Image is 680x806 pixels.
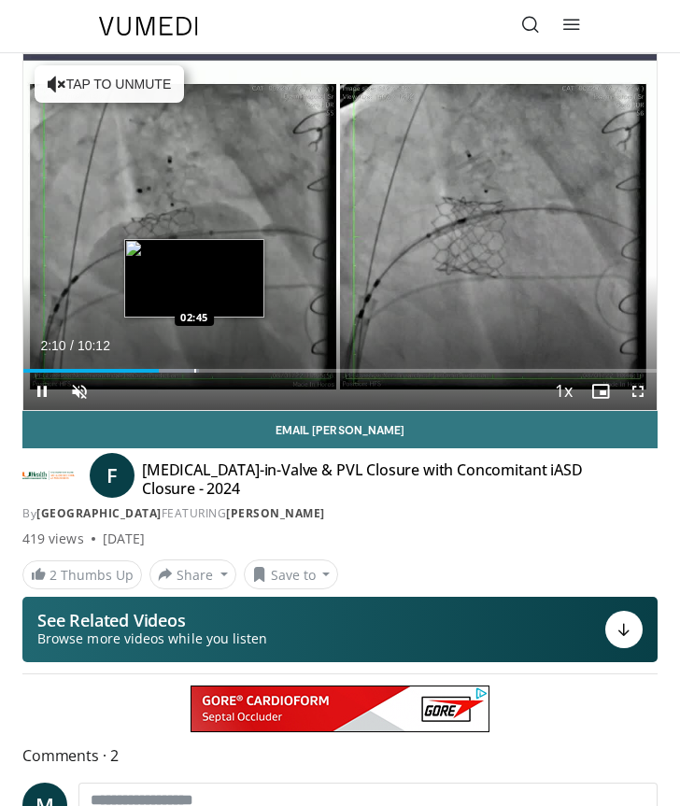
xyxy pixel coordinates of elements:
button: See Related Videos Browse more videos while you listen [22,597,658,662]
a: F [90,453,135,498]
span: 10:12 [78,338,110,353]
div: Progress Bar [23,369,657,373]
button: Playback Rate [545,373,582,410]
span: 419 views [22,530,84,548]
span: / [70,338,74,353]
video-js: Video Player [23,54,657,410]
img: VuMedi Logo [99,17,198,35]
iframe: Advertisement [191,686,489,732]
button: Pause [23,373,61,410]
img: University of Miami [22,460,75,490]
a: Email [PERSON_NAME] [22,411,658,448]
button: Share [149,559,236,589]
button: Fullscreen [619,373,657,410]
span: Browse more videos while you listen [37,629,267,648]
button: Tap to unmute [35,65,184,103]
img: image.jpeg [124,239,264,318]
button: Unmute [61,373,98,410]
a: [PERSON_NAME] [226,505,325,521]
button: Enable picture-in-picture mode [582,373,619,410]
h4: [MEDICAL_DATA]-in-Valve & PVL Closure with Concomitant iASD Closure - 2024 [142,460,592,498]
span: Comments 2 [22,743,658,768]
p: See Related Videos [37,611,267,629]
div: By FEATURING [22,505,658,522]
div: [DATE] [103,530,145,548]
button: Save to [244,559,339,589]
a: [GEOGRAPHIC_DATA] [36,505,162,521]
span: 2:10 [40,338,65,353]
span: 2 [50,566,57,584]
a: 2 Thumbs Up [22,560,142,589]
